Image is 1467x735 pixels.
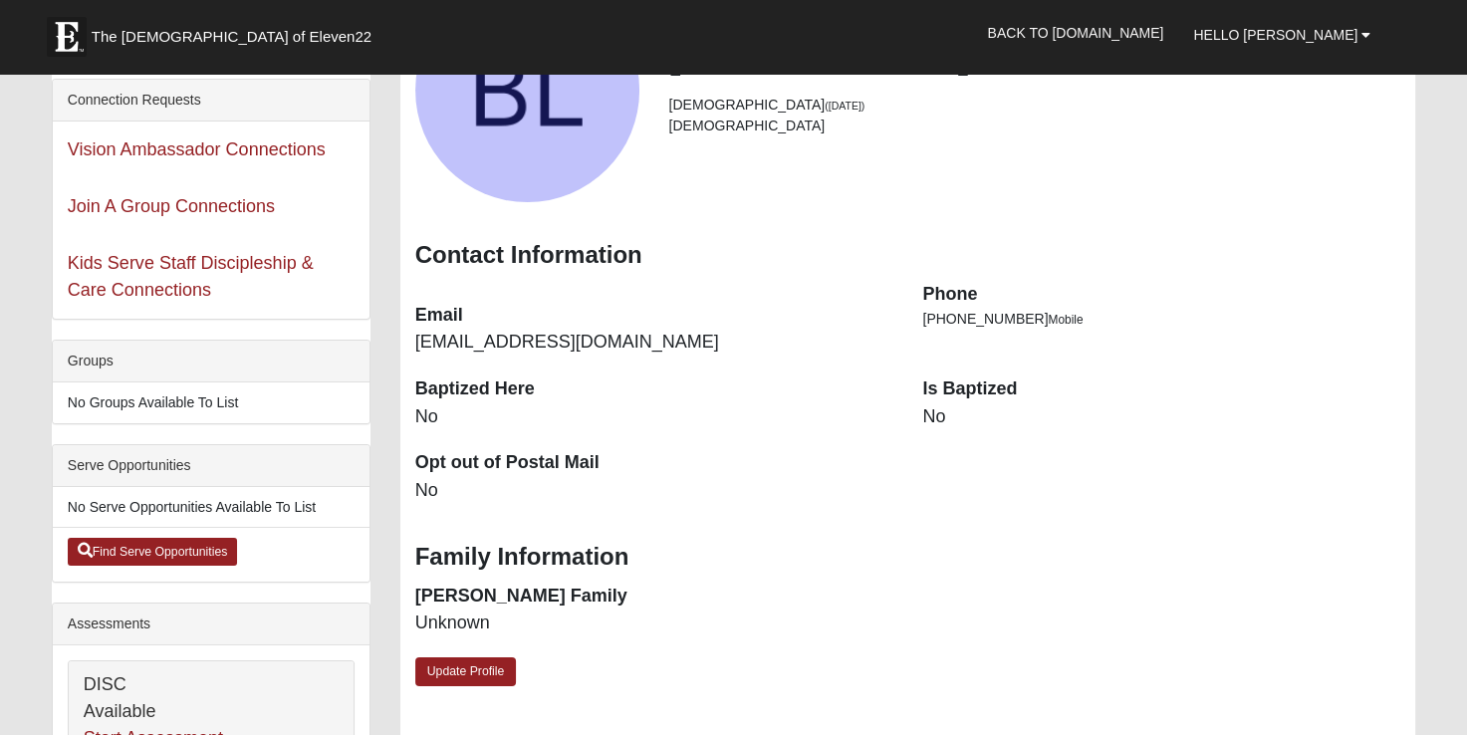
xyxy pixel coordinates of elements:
[68,538,238,566] a: Find Serve Opportunities
[669,116,1401,136] li: [DEMOGRAPHIC_DATA]
[53,487,369,528] li: No Serve Opportunities Available To List
[1048,313,1083,327] span: Mobile
[47,17,87,57] img: Eleven22 logo
[922,309,1400,330] li: [PHONE_NUMBER]
[415,657,517,686] a: Update Profile
[1193,27,1357,43] span: Hello [PERSON_NAME]
[922,282,1400,308] dt: Phone
[415,404,893,430] dd: No
[415,376,893,402] dt: Baptized Here
[415,611,893,636] dd: Unknown
[415,450,893,476] dt: Opt out of Postal Mail
[972,8,1178,58] a: Back to [DOMAIN_NAME]
[415,543,1401,572] h3: Family Information
[68,253,314,300] a: Kids Serve Staff Discipleship & Care Connections
[53,382,369,423] li: No Groups Available To List
[415,241,1401,270] h3: Contact Information
[68,139,326,159] a: Vision Ambassador Connections
[415,584,893,610] dt: [PERSON_NAME] Family
[669,95,1401,116] li: [DEMOGRAPHIC_DATA]
[53,341,369,382] div: Groups
[415,330,893,356] dd: [EMAIL_ADDRESS][DOMAIN_NAME]
[922,376,1400,402] dt: Is Baptized
[825,100,864,112] small: ([DATE])
[37,7,435,57] a: The [DEMOGRAPHIC_DATA] of Eleven22
[922,404,1400,430] dd: No
[1178,10,1385,60] a: Hello [PERSON_NAME]
[92,27,371,47] span: The [DEMOGRAPHIC_DATA] of Eleven22
[415,303,893,329] dt: Email
[53,604,369,645] div: Assessments
[53,80,369,122] div: Connection Requests
[415,478,893,504] dd: No
[53,445,369,487] div: Serve Opportunities
[68,196,275,216] a: Join A Group Connections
